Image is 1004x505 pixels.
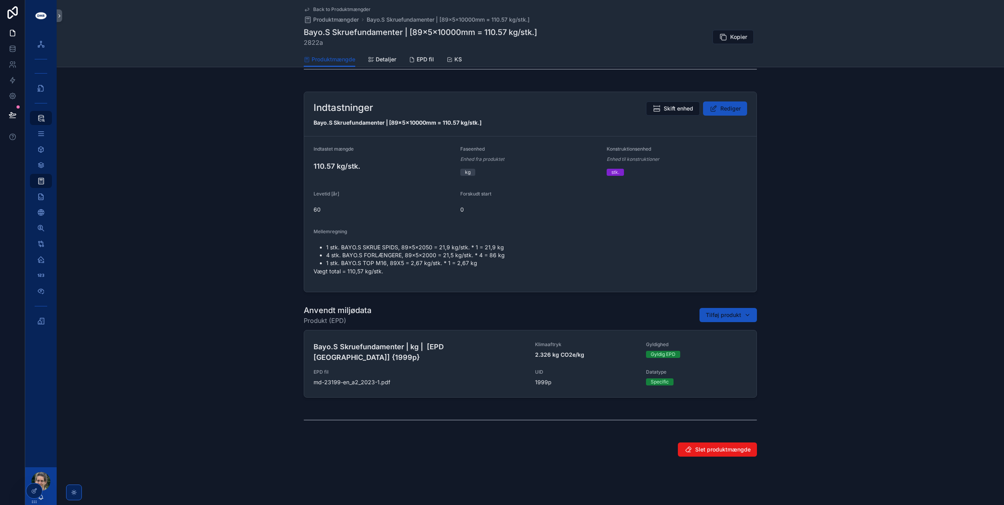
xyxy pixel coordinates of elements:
h1: Anvendt miljødata [304,305,371,316]
a: Produktmængde [304,52,355,67]
span: Forskudt start [460,191,491,197]
span: 0 [460,206,601,214]
div: Gyldig EPD [651,351,675,358]
span: Konstruktionsenhed [607,146,651,152]
span: 60 [314,206,454,214]
h1: Bayo.S Skruefundamenter | [89x5x10000mm = 110.57 kg/stk.] [304,27,537,38]
a: Bayo.S Skruefundamenter | kg | [EPD [GEOGRAPHIC_DATA]] {1999p}Klimaaftryk2.326 kg CO2e/kgGyldighe... [304,330,757,397]
h4: Bayo.S Skruefundamenter | kg | [EPD [GEOGRAPHIC_DATA]] {1999p} [314,341,526,363]
span: Gyldighed [646,341,747,348]
span: Produkt (EPD) [304,316,371,325]
p: Vægt total = 110,57 kg/stk. [314,267,747,275]
span: .pdf [380,378,390,386]
span: Rediger [720,105,741,112]
em: Enhed til konstruktioner [607,156,659,162]
div: scrollable content [25,31,57,338]
span: Produktmængder [313,16,359,24]
strong: 2.326 kg CO2e/kg [535,351,584,358]
span: Indtastet mængde [314,146,354,152]
a: Bayo.S Skruefundamenter | [89x5x10000mm = 110.57 kg/stk.] [367,16,530,24]
div: kg [465,169,471,176]
span: Back to Produktmængder [313,6,371,13]
span: Detaljer [376,55,396,63]
span: Levetid [år] [314,191,339,197]
span: Kopier [730,33,747,41]
a: Back to Produktmængder [304,6,371,13]
button: Rediger [703,101,747,116]
span: Klimaaftryk [535,341,637,348]
span: Slet produktmængde [695,446,751,453]
span: Faseenhed [460,146,485,152]
span: Tilføj produkt [706,311,741,319]
h2: Indtastninger [314,101,373,114]
button: Kopier [712,30,754,44]
li: 1 stk. BAYO.S SKRUE SPIDS, 89×5×2050 = 21,9 kg/stk. * 1 = 21,9 kg [326,243,747,251]
a: KS [447,52,462,68]
li: 4 stk. BAYO.S FORLÆNGERE, 89×5×2000 = 21,5 kg/stk. * 4 = 86 kg [326,251,747,259]
div: Specific [651,378,669,385]
span: Skift enhed [664,105,693,112]
a: Detaljer [368,52,396,68]
button: Slet produktmængde [678,442,757,457]
em: Enhed fra produktet [460,156,504,162]
button: Tilføj produkt [699,308,757,322]
h4: 110.57 kg/stk. [314,161,454,171]
li: 1 stk. BAYO.S TOP M16, 89X5 = 2,67 kg/stk. * 1 = 2,67 kg [326,259,747,267]
span: Datatype [646,369,747,375]
span: 1999p [535,378,637,386]
img: App logo [35,9,47,22]
button: Skift enhed [646,101,700,116]
span: EPD fil [417,55,434,63]
span: KS [454,55,462,63]
span: 2822a [304,38,537,47]
span: UID [535,369,637,375]
span: md-23199-en_a2_2023-1 [314,378,380,386]
span: EPD fil [314,369,526,375]
a: Produktmængder [304,16,359,24]
span: Mellemregning [314,229,347,234]
span: Produktmængde [312,55,355,63]
div: stk. [611,169,619,176]
a: EPD fil [409,52,434,68]
strong: Bayo.S Skruefundamenter | [89x5x10000mm = 110.57 kg/stk.] [314,119,482,126]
